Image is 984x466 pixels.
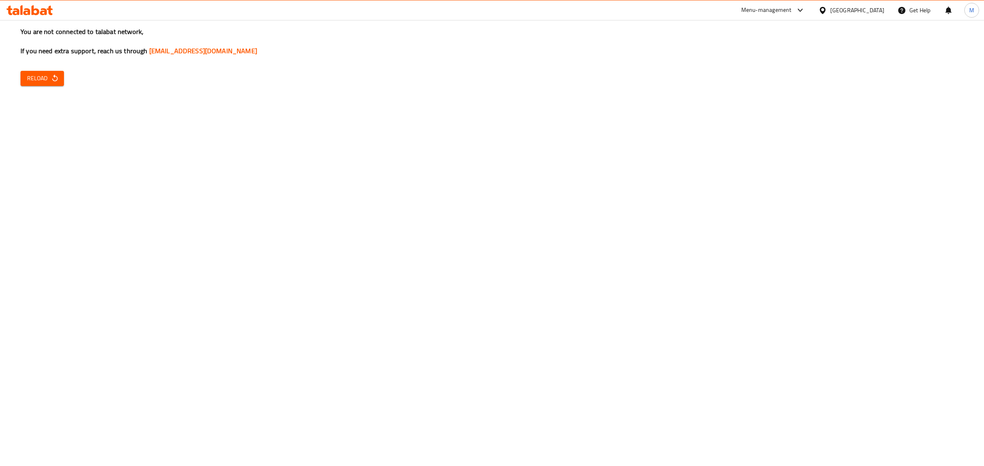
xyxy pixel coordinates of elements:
[20,27,963,56] h3: You are not connected to talabat network, If you need extra support, reach us through
[149,45,257,57] a: [EMAIL_ADDRESS][DOMAIN_NAME]
[20,71,64,86] button: Reload
[741,5,792,15] div: Menu-management
[27,73,57,84] span: Reload
[969,6,974,15] span: M
[830,6,884,15] div: [GEOGRAPHIC_DATA]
